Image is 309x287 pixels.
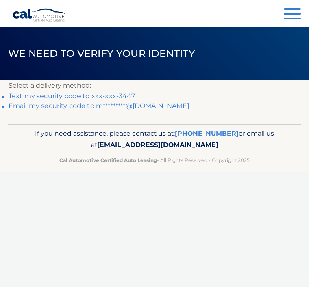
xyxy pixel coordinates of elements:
[8,47,195,59] span: We need to verify your identity
[20,156,289,164] p: - All Rights Reserved - Copyright 2025
[284,8,301,22] button: Menu
[9,80,300,91] p: Select a delivery method:
[59,157,157,163] strong: Cal Automotive Certified Auto Leasing
[97,141,218,149] span: [EMAIL_ADDRESS][DOMAIN_NAME]
[9,92,135,100] a: Text my security code to xxx-xxx-3447
[175,129,239,137] a: [PHONE_NUMBER]
[20,128,289,151] p: If you need assistance, please contact us at: or email us at
[12,8,66,22] a: Cal Automotive
[9,102,189,110] a: Email my security code to m*********@[DOMAIN_NAME]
